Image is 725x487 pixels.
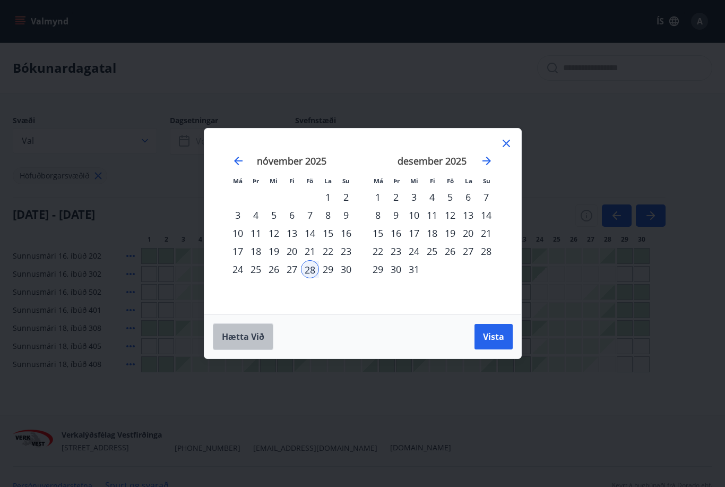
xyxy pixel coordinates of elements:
td: Choose sunnudagur, 2. nóvember 2025 as your check-out date. It’s available. [337,188,355,206]
div: 24 [229,260,247,278]
div: 27 [283,260,301,278]
div: 18 [423,224,441,242]
div: 10 [229,224,247,242]
td: Choose laugardagur, 8. nóvember 2025 as your check-out date. It’s available. [319,206,337,224]
td: Choose miðvikudagur, 17. desember 2025 as your check-out date. It’s available. [405,224,423,242]
div: 20 [283,242,301,260]
td: Choose mánudagur, 1. desember 2025 as your check-out date. It’s available. [369,188,387,206]
div: 26 [441,242,459,260]
small: Su [342,177,350,185]
div: 20 [459,224,477,242]
div: 3 [405,188,423,206]
div: 10 [405,206,423,224]
div: 11 [423,206,441,224]
div: 26 [265,260,283,278]
td: Choose þriðjudagur, 9. desember 2025 as your check-out date. It’s available. [387,206,405,224]
div: 6 [283,206,301,224]
div: 12 [441,206,459,224]
td: Choose mánudagur, 24. nóvember 2025 as your check-out date. It’s available. [229,260,247,278]
td: Choose þriðjudagur, 11. nóvember 2025 as your check-out date. It’s available. [247,224,265,242]
div: 8 [319,206,337,224]
td: Choose mánudagur, 29. desember 2025 as your check-out date. It’s available. [369,260,387,278]
div: 8 [369,206,387,224]
div: 13 [459,206,477,224]
td: Choose fimmtudagur, 11. desember 2025 as your check-out date. It’s available. [423,206,441,224]
td: Choose laugardagur, 13. desember 2025 as your check-out date. It’s available. [459,206,477,224]
td: Choose laugardagur, 6. desember 2025 as your check-out date. It’s available. [459,188,477,206]
td: Choose miðvikudagur, 5. nóvember 2025 as your check-out date. It’s available. [265,206,283,224]
td: Choose fimmtudagur, 27. nóvember 2025 as your check-out date. It’s available. [283,260,301,278]
td: Choose laugardagur, 27. desember 2025 as your check-out date. It’s available. [459,242,477,260]
div: 27 [459,242,477,260]
div: 9 [387,206,405,224]
td: Choose fimmtudagur, 4. desember 2025 as your check-out date. It’s available. [423,188,441,206]
td: Choose mánudagur, 17. nóvember 2025 as your check-out date. It’s available. [229,242,247,260]
td: Choose fimmtudagur, 20. nóvember 2025 as your check-out date. It’s available. [283,242,301,260]
td: Choose miðvikudagur, 3. desember 2025 as your check-out date. It’s available. [405,188,423,206]
small: Su [483,177,490,185]
div: 18 [247,242,265,260]
td: Choose föstudagur, 14. nóvember 2025 as your check-out date. It’s available. [301,224,319,242]
div: 28 [477,242,495,260]
small: Mi [410,177,418,185]
div: 12 [265,224,283,242]
td: Choose sunnudagur, 23. nóvember 2025 as your check-out date. It’s available. [337,242,355,260]
div: 13 [283,224,301,242]
small: La [324,177,332,185]
div: 7 [301,206,319,224]
small: Þr [253,177,259,185]
td: Choose þriðjudagur, 18. nóvember 2025 as your check-out date. It’s available. [247,242,265,260]
span: Vista [483,331,504,343]
div: 3 [229,206,247,224]
button: Vista [474,324,513,349]
small: Fö [447,177,454,185]
td: Choose þriðjudagur, 4. nóvember 2025 as your check-out date. It’s available. [247,206,265,224]
td: Choose föstudagur, 7. nóvember 2025 as your check-out date. It’s available. [301,206,319,224]
div: 11 [247,224,265,242]
div: 1 [319,188,337,206]
td: Choose miðvikudagur, 24. desember 2025 as your check-out date. It’s available. [405,242,423,260]
div: 1 [369,188,387,206]
small: Þr [393,177,400,185]
td: Choose sunnudagur, 28. desember 2025 as your check-out date. It’s available. [477,242,495,260]
small: Fö [306,177,313,185]
td: Choose fimmtudagur, 18. desember 2025 as your check-out date. It’s available. [423,224,441,242]
div: 17 [229,242,247,260]
td: Choose þriðjudagur, 2. desember 2025 as your check-out date. It’s available. [387,188,405,206]
div: 24 [405,242,423,260]
small: La [465,177,472,185]
td: Choose laugardagur, 1. nóvember 2025 as your check-out date. It’s available. [319,188,337,206]
div: 23 [387,242,405,260]
td: Choose föstudagur, 26. desember 2025 as your check-out date. It’s available. [441,242,459,260]
div: 5 [265,206,283,224]
td: Choose mánudagur, 15. desember 2025 as your check-out date. It’s available. [369,224,387,242]
td: Choose föstudagur, 21. nóvember 2025 as your check-out date. It’s available. [301,242,319,260]
div: 16 [387,224,405,242]
div: Move forward to switch to the next month. [480,155,493,167]
div: 23 [337,242,355,260]
td: Choose fimmtudagur, 13. nóvember 2025 as your check-out date. It’s available. [283,224,301,242]
div: Calendar [217,141,508,302]
td: Choose miðvikudagur, 31. desember 2025 as your check-out date. It’s available. [405,260,423,278]
td: Choose sunnudagur, 9. nóvember 2025 as your check-out date. It’s available. [337,206,355,224]
div: 25 [247,260,265,278]
div: 29 [369,260,387,278]
div: 14 [301,224,319,242]
div: 30 [337,260,355,278]
div: Move backward to switch to the previous month. [232,155,245,167]
div: 14 [477,206,495,224]
td: Choose laugardagur, 20. desember 2025 as your check-out date. It’s available. [459,224,477,242]
td: Choose fimmtudagur, 25. desember 2025 as your check-out date. It’s available. [423,242,441,260]
div: 15 [369,224,387,242]
td: Choose miðvikudagur, 12. nóvember 2025 as your check-out date. It’s available. [265,224,283,242]
small: Mi [270,177,278,185]
div: 29 [319,260,337,278]
td: Choose miðvikudagur, 19. nóvember 2025 as your check-out date. It’s available. [265,242,283,260]
td: Choose laugardagur, 22. nóvember 2025 as your check-out date. It’s available. [319,242,337,260]
div: 28 [301,260,319,278]
strong: desember 2025 [398,155,467,167]
div: 6 [459,188,477,206]
td: Choose mánudagur, 22. desember 2025 as your check-out date. It’s available. [369,242,387,260]
td: Choose mánudagur, 3. nóvember 2025 as your check-out date. It’s available. [229,206,247,224]
small: Má [233,177,243,185]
